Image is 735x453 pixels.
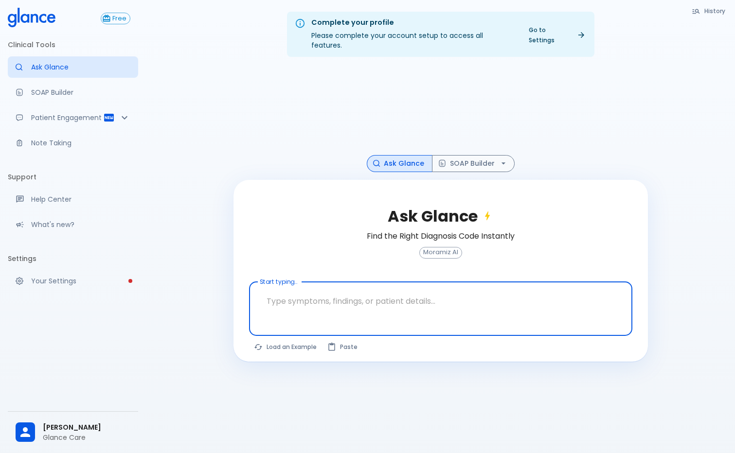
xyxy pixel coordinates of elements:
button: Load a random example [249,340,323,354]
p: SOAP Builder [31,87,130,97]
li: Settings [8,247,138,270]
p: What's new? [31,220,130,229]
p: Note Taking [31,138,130,148]
button: SOAP Builder [432,155,515,172]
a: Docugen: Compose a clinical documentation in seconds [8,82,138,103]
button: Paste from clipboard [323,340,363,354]
button: Ask Glance [367,155,432,172]
h6: Find the Right Diagnosis Code Instantly [367,229,515,243]
a: Advanced note-taking [8,132,138,154]
p: Help Center [31,194,130,204]
div: Recent updates and feature releases [8,214,138,235]
a: Click to view or change your subscription [101,13,138,24]
div: Patient Reports & Referrals [8,107,138,128]
span: Moramiz AI [420,249,462,256]
button: History [687,4,731,18]
a: Go to Settings [523,23,591,47]
p: Your Settings [31,276,130,286]
label: Start typing... [260,278,297,286]
p: Ask Glance [31,62,130,72]
a: Please complete account setup [8,270,138,292]
div: Complete your profile [311,17,515,28]
div: Please complete your account setup to access all features. [311,15,515,54]
li: Clinical Tools [8,33,138,56]
a: Get help from our support team [8,189,138,210]
span: [PERSON_NAME] [43,422,130,433]
h2: Ask Glance [388,207,493,226]
p: Patient Engagement [31,113,103,122]
div: [PERSON_NAME]Glance Care [8,416,138,449]
a: Moramiz: Find ICD10AM codes instantly [8,56,138,78]
p: Glance Care [43,433,130,442]
button: Free [101,13,130,24]
span: Free [109,15,130,22]
li: Support [8,165,138,189]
